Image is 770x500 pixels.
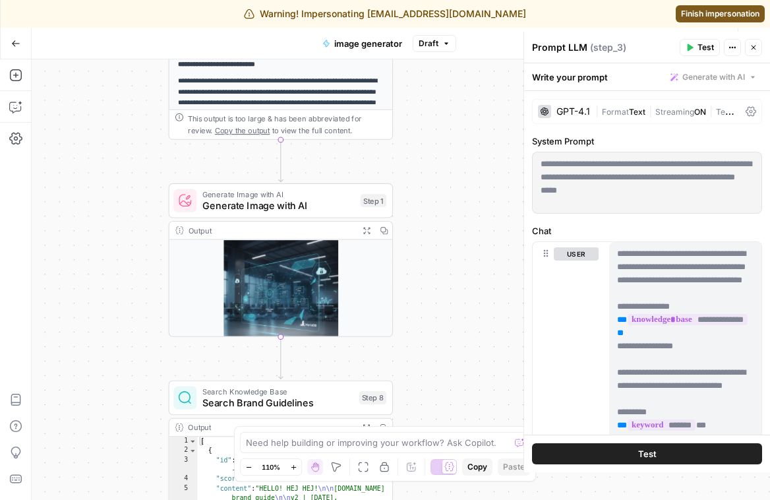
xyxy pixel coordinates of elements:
img: image.png [169,240,392,355]
label: System Prompt [532,135,762,148]
span: Toggle code folding, rows 1 through 7 [189,437,196,446]
button: Test [680,39,720,56]
button: Test [532,443,762,464]
div: 3 [169,456,198,475]
g: Edge from step_3 to step_1 [279,140,283,182]
label: Chat [532,224,762,237]
span: | [645,104,655,117]
span: 110% [262,462,280,472]
div: Generate Image with AIGenerate Image with AIStep 1Output [169,183,394,337]
span: | [706,104,716,117]
div: GPT-4.1 [556,107,590,116]
button: Generate with AI [665,69,762,86]
span: Finish impersonation [681,8,759,20]
span: Toggle code folding, rows 2 through 6 [189,447,196,456]
span: Generate Image with AI [202,199,355,213]
span: Generate Image with AI [202,189,355,201]
span: Temp [716,104,737,117]
button: image generator [314,33,410,54]
span: image generator [334,37,402,50]
button: Paste [498,458,530,476]
span: ( step_3 ) [590,41,626,54]
span: Generate with AI [682,71,745,83]
span: ON [694,107,706,117]
div: 1 [169,437,198,446]
span: Format [602,107,629,117]
div: Step 8 [359,391,386,404]
span: 0.5 [737,107,750,117]
div: 4 [169,474,198,484]
div: Write your prompt [524,63,770,90]
span: Copy the output [215,126,270,135]
div: 2 [169,447,198,456]
div: This output is too large & has been abbreviated for review. to view the full content. [188,113,386,136]
button: Draft [413,35,456,52]
button: Copy [462,458,492,476]
span: Text [629,107,645,117]
div: Prompt LLM [532,41,676,54]
div: Step 1 [361,194,387,207]
div: Output [188,224,353,236]
div: Warning! Impersonating [EMAIL_ADDRESS][DOMAIN_NAME] [244,7,526,20]
span: Test [638,447,657,460]
span: Paste [503,461,525,473]
g: Edge from step_1 to step_8 [279,337,283,379]
span: Copy [467,461,487,473]
button: user [554,247,599,261]
span: | [595,104,602,117]
a: Finish impersonation [676,5,765,22]
div: Output [188,422,353,433]
span: Draft [419,38,438,49]
span: Search Knowledge Base [202,385,353,397]
span: Test [697,42,714,53]
span: Streaming [655,107,694,117]
span: Search Brand Guidelines [202,396,353,410]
